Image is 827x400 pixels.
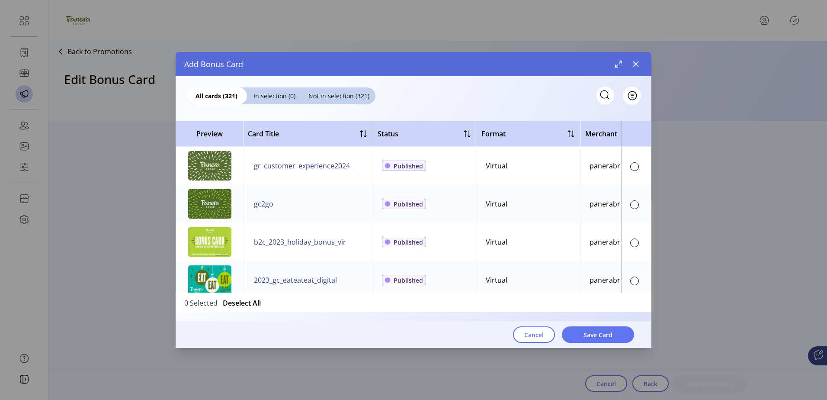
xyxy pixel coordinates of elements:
[247,91,302,100] span: In selection (0)
[486,199,507,209] div: Virtual
[302,87,375,104] div: Not in selection (321)
[378,129,398,139] div: Status
[524,330,544,339] span: Cancel
[486,275,507,285] div: Virtual
[302,91,375,100] span: Not in selection (321)
[186,91,247,100] span: All cards (321)
[394,276,423,285] span: Published
[486,161,507,171] div: Virtual
[254,237,346,247] span: b2c_2023_holiday_bonus_vir
[590,161,632,171] div: panerabread
[247,87,302,104] div: In selection (0)
[513,326,555,343] button: Cancel
[394,200,423,209] span: Published
[252,235,348,249] button: b2c_2023_holiday_bonus_vir
[394,238,423,247] span: Published
[248,129,279,139] span: Card Title
[583,330,612,339] span: Save Card
[612,57,625,71] button: Maximize
[254,199,273,209] span: gc2go
[188,189,231,219] img: preview
[481,129,506,139] span: Format
[186,87,247,104] div: All cards (321)
[562,326,634,343] button: Save Card
[590,275,632,285] div: panerabread
[254,275,337,285] span: 2023_gc_eateateat_digital
[623,87,641,105] button: Filter Button
[188,227,231,257] img: preview
[223,298,261,308] button: Deselect All
[252,197,275,211] button: gc2go
[254,161,350,171] span: gr_customer_experience2024
[180,129,239,139] span: Preview
[188,265,231,295] img: preview
[585,129,617,139] span: Merchant
[486,237,507,247] div: Virtual
[184,58,243,70] span: Add Bonus Card
[252,159,352,173] button: gr_customer_experience2024
[590,199,632,209] div: panerabread
[252,273,339,287] button: 2023_gc_eateateat_digital
[394,161,423,171] span: Published
[590,237,632,247] div: panerabread
[184,298,218,307] span: 0 Selected
[188,151,231,181] img: preview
